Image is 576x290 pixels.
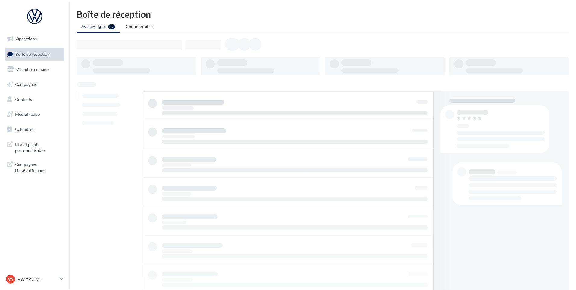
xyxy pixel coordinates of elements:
[15,96,32,102] span: Contacts
[16,36,37,41] span: Opérations
[4,138,66,156] a: PLV et print personnalisable
[77,10,569,19] div: Boîte de réception
[4,158,66,176] a: Campagnes DataOnDemand
[16,67,49,72] span: Visibilité en ligne
[4,33,66,45] a: Opérations
[4,108,66,121] a: Médiathèque
[17,276,58,282] p: VW YVETOT
[126,24,155,29] span: Commentaires
[4,123,66,136] a: Calendrier
[15,160,62,173] span: Campagnes DataOnDemand
[15,82,37,87] span: Campagnes
[4,93,66,106] a: Contacts
[15,51,50,56] span: Boîte de réception
[4,48,66,61] a: Boîte de réception
[4,78,66,91] a: Campagnes
[4,63,66,76] a: Visibilité en ligne
[8,276,14,282] span: VY
[15,140,62,153] span: PLV et print personnalisable
[5,273,64,285] a: VY VW YVETOT
[15,127,35,132] span: Calendrier
[15,112,40,117] span: Médiathèque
